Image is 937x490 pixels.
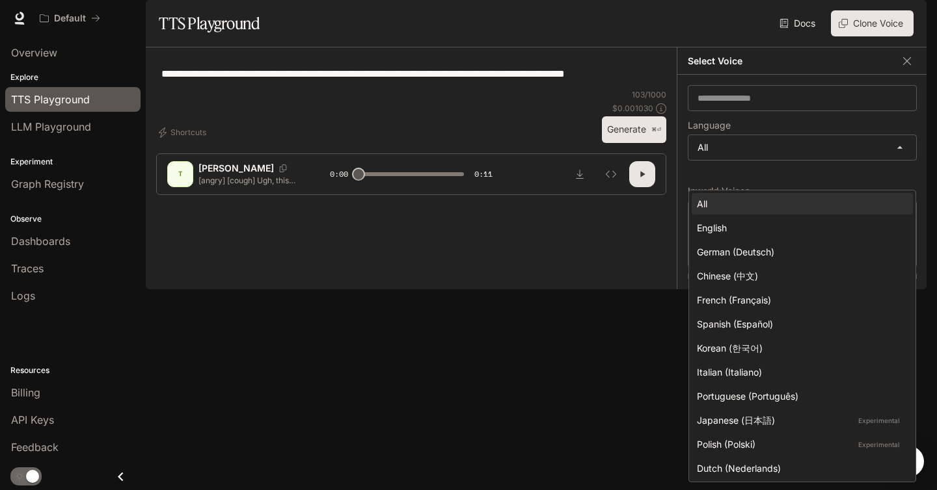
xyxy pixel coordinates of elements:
div: Chinese (中文) [697,269,903,283]
div: Dutch (Nederlands) [697,461,903,475]
div: English [697,221,903,235]
p: Experimental [856,415,903,426]
div: Italian (Italiano) [697,365,903,379]
p: Experimental [856,439,903,450]
div: Spanish (Español) [697,317,903,331]
div: German (Deutsch) [697,245,903,259]
div: Japanese (日本語) [697,413,903,427]
div: All [697,197,903,211]
div: French (Français) [697,293,903,307]
div: Portuguese (Português) [697,389,903,403]
div: Korean (한국어) [697,341,903,355]
div: Polish (Polski) [697,437,903,451]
